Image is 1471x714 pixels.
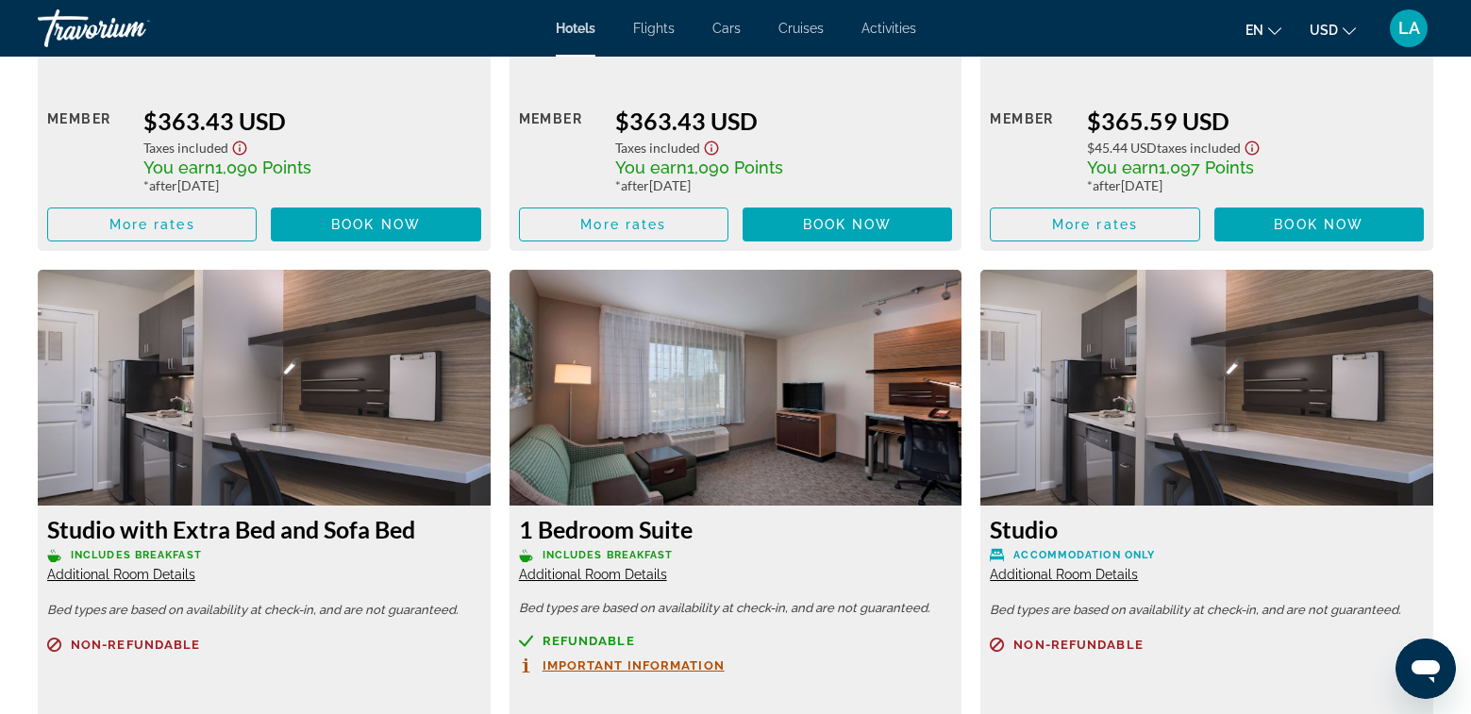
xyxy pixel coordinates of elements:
span: You earn [615,158,687,177]
span: $45.44 USD [1087,140,1157,156]
a: Refundable [519,634,953,648]
div: Member [519,107,601,193]
span: Includes Breakfast [71,549,202,561]
a: Activities [861,21,916,36]
span: You earn [1087,158,1159,177]
span: Taxes included [615,140,700,156]
span: You earn [143,158,215,177]
span: Additional Room Details [47,567,195,582]
div: $365.59 USD [1087,107,1424,135]
a: Flights [633,21,675,36]
span: Important Information [543,659,725,672]
div: $363.43 USD [143,107,480,135]
h3: Studio [990,515,1424,543]
p: Bed types are based on availability at check-in, and are not guaranteed. [47,604,481,617]
span: LA [1398,19,1420,38]
span: Book now [331,217,421,232]
button: More rates [519,208,728,241]
span: USD [1310,23,1338,38]
div: $363.43 USD [615,107,952,135]
span: Accommodation Only [1013,549,1155,561]
h3: 1 Bedroom Suite [519,515,953,543]
a: Cruises [778,21,824,36]
span: 1,090 Points [215,158,311,177]
div: * [DATE] [615,177,952,193]
button: Show Taxes and Fees disclaimer [700,135,723,157]
div: * [DATE] [143,177,480,193]
button: Book now [1214,208,1424,241]
span: Non-refundable [71,639,200,651]
span: More rates [109,217,195,232]
button: Show Taxes and Fees disclaimer [228,135,251,157]
p: Bed types are based on availability at check-in, and are not guaranteed. [990,604,1424,617]
span: More rates [1052,217,1138,232]
button: Book now [271,208,480,241]
iframe: Button to launch messaging window [1396,639,1456,699]
span: after [149,177,177,193]
span: Book now [803,217,893,232]
a: Cars [712,21,741,36]
span: Additional Room Details [519,567,667,582]
div: Member [47,107,129,193]
span: Taxes included [1157,140,1241,156]
span: Includes Breakfast [543,549,674,561]
a: Travorium [38,4,226,53]
button: User Menu [1384,8,1433,48]
button: More rates [47,208,257,241]
div: Member [990,107,1072,193]
img: Studio [980,270,1433,506]
h3: Studio with Extra Bed and Sofa Bed [47,515,481,543]
span: after [1093,177,1121,193]
div: * [DATE] [1087,177,1424,193]
button: More rates [990,208,1199,241]
span: after [621,177,649,193]
span: en [1245,23,1263,38]
span: Additional Room Details [990,567,1138,582]
button: Change language [1245,16,1281,43]
span: Book now [1274,217,1363,232]
img: 1 Bedroom Suite [510,270,962,506]
span: 1,097 Points [1159,158,1254,177]
button: Important Information [519,657,725,673]
span: Non-refundable [1013,639,1143,651]
p: Bed types are based on availability at check-in, and are not guaranteed. [519,602,953,615]
a: Hotels [556,21,595,36]
button: Change currency [1310,16,1356,43]
img: Studio with Extra Bed and Sofa Bed [38,270,491,506]
span: Refundable [543,635,635,647]
span: More rates [580,217,666,232]
span: Taxes included [143,140,228,156]
button: Book now [743,208,952,241]
span: 1,090 Points [687,158,783,177]
button: Show Taxes and Fees disclaimer [1241,135,1263,157]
